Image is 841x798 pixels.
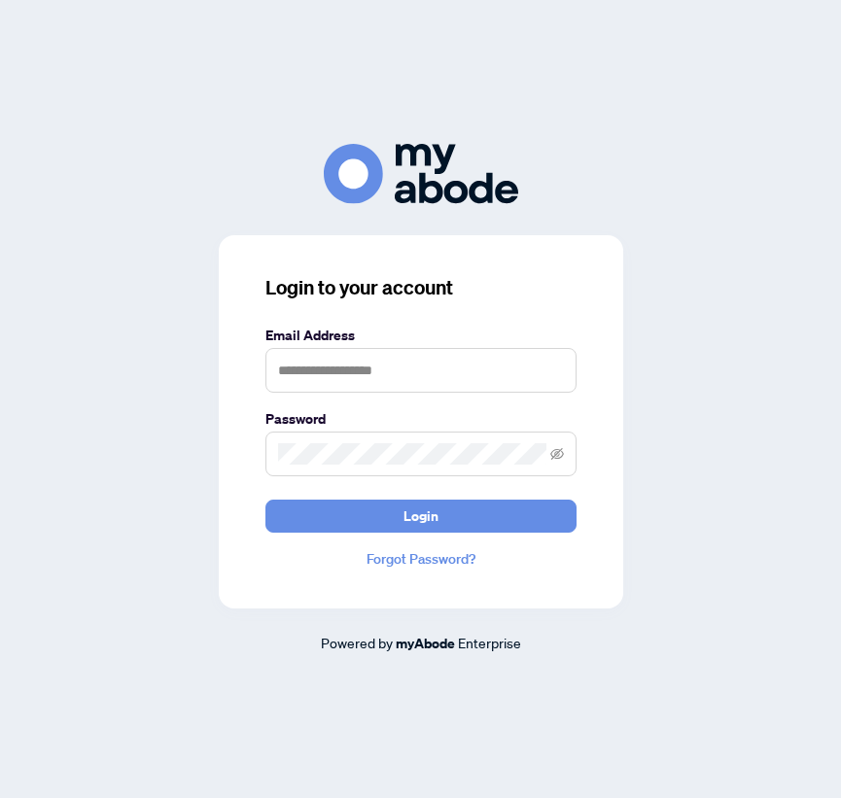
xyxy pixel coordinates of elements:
[324,144,518,203] img: ma-logo
[321,634,393,651] span: Powered by
[396,633,455,654] a: myAbode
[265,408,577,430] label: Password
[458,634,521,651] span: Enterprise
[265,325,577,346] label: Email Address
[550,447,564,461] span: eye-invisible
[265,274,577,301] h3: Login to your account
[265,500,577,533] button: Login
[403,501,438,532] span: Login
[265,548,577,570] a: Forgot Password?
